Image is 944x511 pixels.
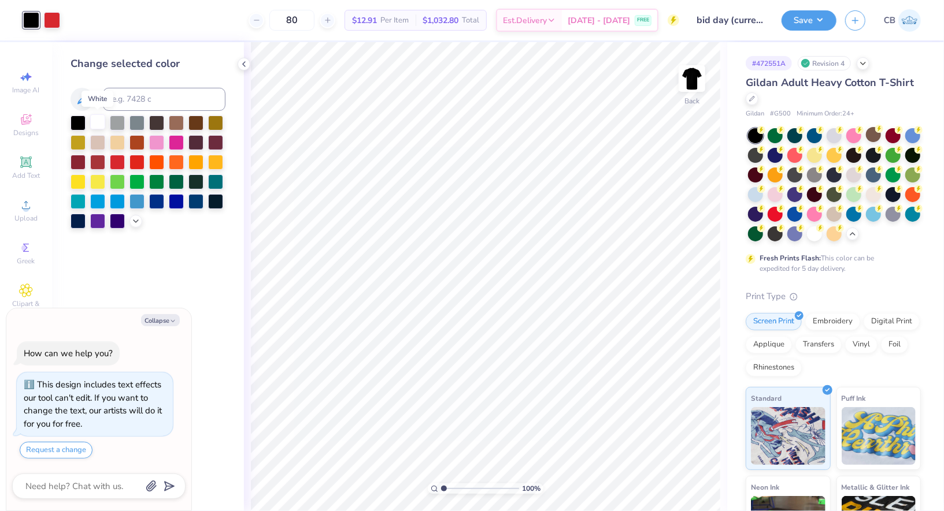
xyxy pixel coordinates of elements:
[13,85,40,95] span: Image AI
[380,14,409,27] span: Per Item
[770,109,791,119] span: # G500
[14,214,38,223] span: Upload
[680,67,704,90] img: Back
[423,14,458,27] span: $1,032.80
[352,14,377,27] span: $12.91
[805,313,860,330] div: Embroidery
[684,96,699,106] div: Back
[269,10,314,31] input: – –
[12,171,40,180] span: Add Text
[898,9,921,32] img: Chhavi Bansal
[864,313,920,330] div: Digital Print
[24,348,113,359] div: How can we help you?
[798,56,851,70] div: Revision 4
[6,299,46,318] span: Clipart & logos
[82,91,113,107] div: White
[797,109,854,119] span: Minimum Order: 24 +
[17,256,35,266] span: Greek
[881,336,908,353] div: Foil
[746,313,802,330] div: Screen Print
[688,9,773,32] input: Untitled Design
[842,392,866,404] span: Puff Ink
[746,359,802,376] div: Rhinestones
[746,76,914,89] span: Gildan Adult Heavy Cotton T-Shirt
[103,88,225,111] input: e.g. 7428 c
[746,290,921,303] div: Print Type
[141,314,180,326] button: Collapse
[746,109,764,119] span: Gildan
[746,336,792,353] div: Applique
[24,379,162,430] div: This design includes text effects our tool can't edit. If you want to change the text, our artist...
[751,407,825,465] img: Standard
[760,253,821,263] strong: Fresh Prints Flash:
[637,16,649,24] span: FREE
[795,336,842,353] div: Transfers
[845,336,878,353] div: Vinyl
[760,253,902,274] div: This color can be expedited for 5 day delivery.
[568,14,630,27] span: [DATE] - [DATE]
[746,56,792,70] div: # 472551A
[884,14,895,27] span: CB
[842,481,910,493] span: Metallic & Glitter Ink
[71,56,225,72] div: Change selected color
[782,10,836,31] button: Save
[13,128,39,137] span: Designs
[522,483,541,494] span: 100 %
[20,442,92,458] button: Request a change
[503,14,547,27] span: Est. Delivery
[462,14,479,27] span: Total
[751,392,782,404] span: Standard
[751,481,779,493] span: Neon Ink
[842,407,916,465] img: Puff Ink
[884,9,921,32] a: CB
